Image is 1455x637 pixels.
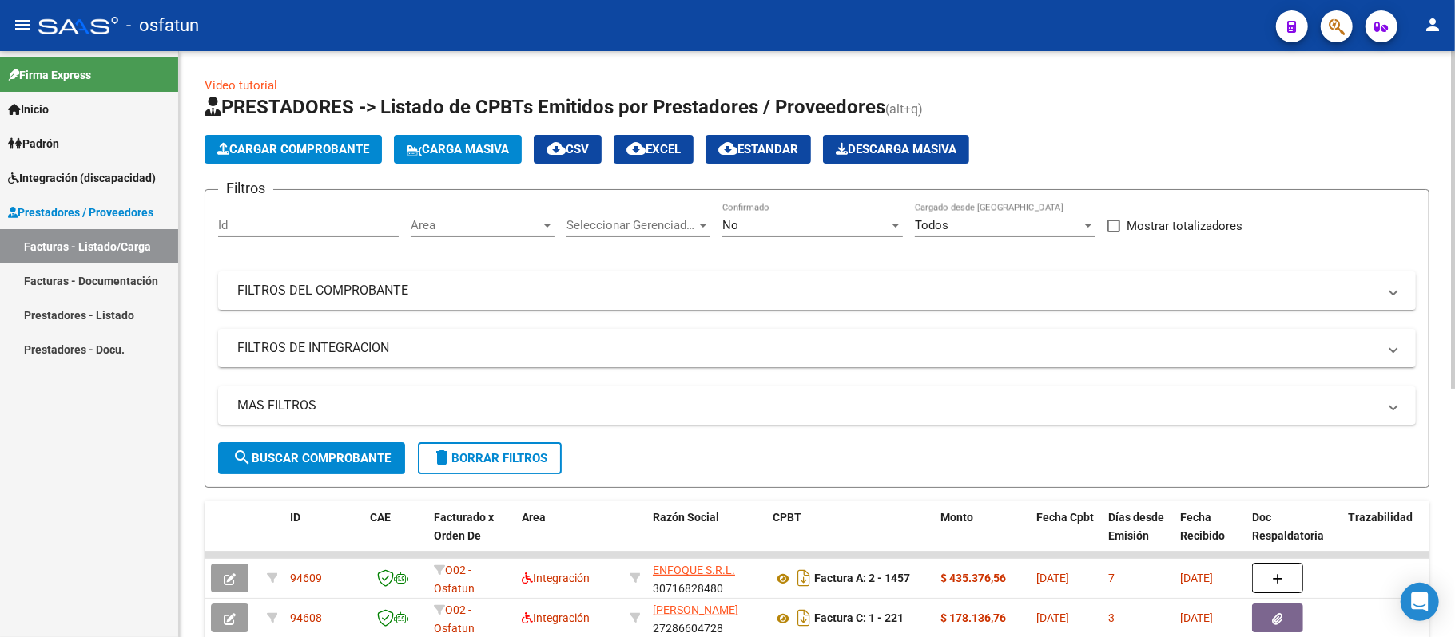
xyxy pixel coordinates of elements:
span: Fecha Cpbt [1036,511,1094,524]
mat-icon: cloud_download [626,139,646,158]
span: Estandar [718,142,798,156]
span: 7 [1108,572,1115,584]
mat-expansion-panel-header: FILTROS DE INTEGRACION [218,329,1416,367]
span: Area [411,218,540,232]
mat-icon: delete [432,448,451,467]
span: 94608 [290,611,322,624]
datatable-header-cell: Monto [934,500,1030,571]
span: Cargar Comprobante [217,142,369,156]
span: Facturado x Orden De [434,511,494,542]
datatable-header-cell: ID [284,500,364,571]
datatable-header-cell: Doc Respaldatoria [1246,500,1342,571]
span: Mostrar totalizadores [1127,216,1242,235]
span: Area [522,511,546,524]
datatable-header-cell: Facturado x Orden De [427,500,515,571]
span: No [722,218,738,232]
datatable-header-cell: CPBT [766,500,934,571]
i: Descargar documento [793,605,814,631]
span: [DATE] [1036,611,1069,624]
span: Firma Express [8,66,91,84]
span: CAE [370,511,391,524]
datatable-header-cell: CAE [364,500,427,571]
datatable-header-cell: Razón Social [646,500,766,571]
mat-panel-title: FILTROS DEL COMPROBANTE [237,282,1377,299]
button: CSV [534,135,602,164]
strong: Factura A: 2 - 1457 [814,572,910,585]
span: Todos [915,218,948,232]
div: Open Intercom Messenger [1401,583,1439,621]
datatable-header-cell: Area [515,500,623,571]
strong: $ 435.376,56 [940,572,1006,584]
span: [DATE] [1180,572,1213,584]
span: ENFOQUE S.R.L. [653,564,735,576]
span: Buscar Comprobante [233,451,391,465]
span: [DATE] [1180,611,1213,624]
span: [DATE] [1036,572,1069,584]
span: (alt+q) [885,101,923,117]
span: PRESTADORES -> Listado de CPBTs Emitidos por Prestadores / Proveedores [205,96,885,118]
datatable-header-cell: Fecha Recibido [1174,500,1246,571]
span: Descarga Masiva [836,142,956,156]
span: O02 - Osfatun Propio [434,564,475,613]
span: Integración (discapacidad) [8,169,156,187]
span: Seleccionar Gerenciador [566,218,696,232]
mat-panel-title: MAS FILTROS [237,397,1377,414]
span: Inicio [8,101,49,118]
span: Días desde Emisión [1108,511,1164,542]
span: CPBT [773,511,801,524]
mat-icon: cloud_download [718,139,737,158]
datatable-header-cell: Fecha Cpbt [1030,500,1102,571]
button: Borrar Filtros [418,442,562,474]
span: CSV [547,142,589,156]
mat-expansion-panel-header: MAS FILTROS [218,386,1416,425]
mat-panel-title: FILTROS DE INTEGRACION [237,339,1377,357]
strong: $ 178.136,76 [940,611,1006,624]
span: ID [290,511,300,524]
app-download-masive: Descarga masiva de comprobantes (adjuntos) [823,135,969,164]
span: Integración [522,611,590,624]
span: Prestadores / Proveedores [8,204,153,221]
button: Estandar [706,135,811,164]
span: 3 [1108,611,1115,624]
i: Descargar documento [793,565,814,591]
mat-icon: person [1423,15,1442,34]
datatable-header-cell: Trazabilidad [1342,500,1437,571]
span: 94609 [290,572,322,584]
span: Razón Social [653,511,719,524]
span: Doc Respaldatoria [1252,511,1324,542]
span: EXCEL [626,142,681,156]
span: Monto [940,511,973,524]
button: Cargar Comprobante [205,135,382,164]
button: Carga Masiva [394,135,522,164]
mat-expansion-panel-header: FILTROS DEL COMPROBANTE [218,271,1416,310]
span: Integración [522,572,590,584]
div: 27286604728 [653,601,760,635]
span: Padrón [8,135,59,152]
span: Borrar Filtros [432,451,547,465]
button: Buscar Comprobante [218,442,405,474]
div: 30716828480 [653,561,760,595]
mat-icon: menu [13,15,32,34]
mat-icon: cloud_download [547,139,566,158]
a: Video tutorial [205,78,277,93]
datatable-header-cell: Días desde Emisión [1102,500,1174,571]
button: Descarga Masiva [823,135,969,164]
button: EXCEL [614,135,694,164]
span: [PERSON_NAME] [653,603,738,616]
span: Trazabilidad [1348,511,1413,524]
span: - osfatun [126,8,199,43]
span: Fecha Recibido [1180,511,1225,542]
span: Carga Masiva [407,142,509,156]
mat-icon: search [233,448,252,467]
strong: Factura C: 1 - 221 [814,612,904,625]
h3: Filtros [218,177,273,200]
